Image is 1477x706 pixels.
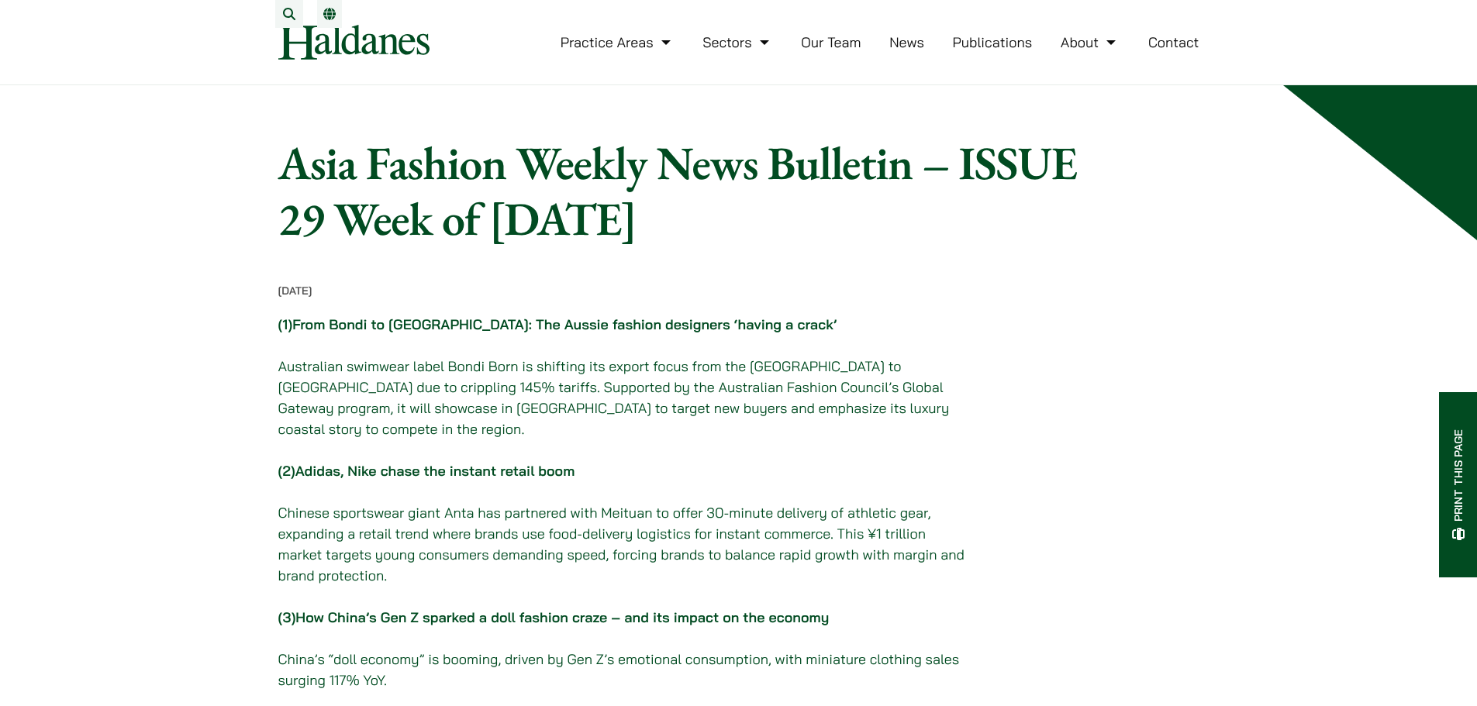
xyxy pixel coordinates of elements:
strong: (2) [278,462,575,480]
strong: (3) [278,608,830,626]
a: Practice Areas [561,33,675,51]
p: Australian swimwear label Bondi Born is shifting its export focus from the [GEOGRAPHIC_DATA] to [... [278,356,969,439]
a: About [1061,33,1120,51]
a: From Bondi to [GEOGRAPHIC_DATA]: The Aussie fashion designers ‘having a crack’ [292,315,837,333]
p: China’s “doll economy” is booming, driven by Gen Z’s emotional consumption, with miniature clothi... [278,649,969,691]
a: Our Team [801,33,861,51]
img: Logo of Haldanes [278,25,430,60]
strong: (1) [278,315,837,333]
time: [DATE] [278,284,312,298]
a: Adidas, Nike chase the instant retail boom [295,462,575,480]
h1: Asia Fashion Weekly News Bulletin – ISSUE 29 Week of [DATE] [278,135,1083,246]
a: How China’s Gen Z sparked a doll fashion craze – and its impact on the economy [295,608,829,626]
a: News [889,33,924,51]
a: Switch to EN [323,8,336,20]
a: Sectors [702,33,772,51]
a: Publications [953,33,1033,51]
a: Contact [1148,33,1199,51]
p: Chinese sportswear giant Anta has partnered with Meituan to offer 30-minute delivery of athletic ... [278,502,969,586]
